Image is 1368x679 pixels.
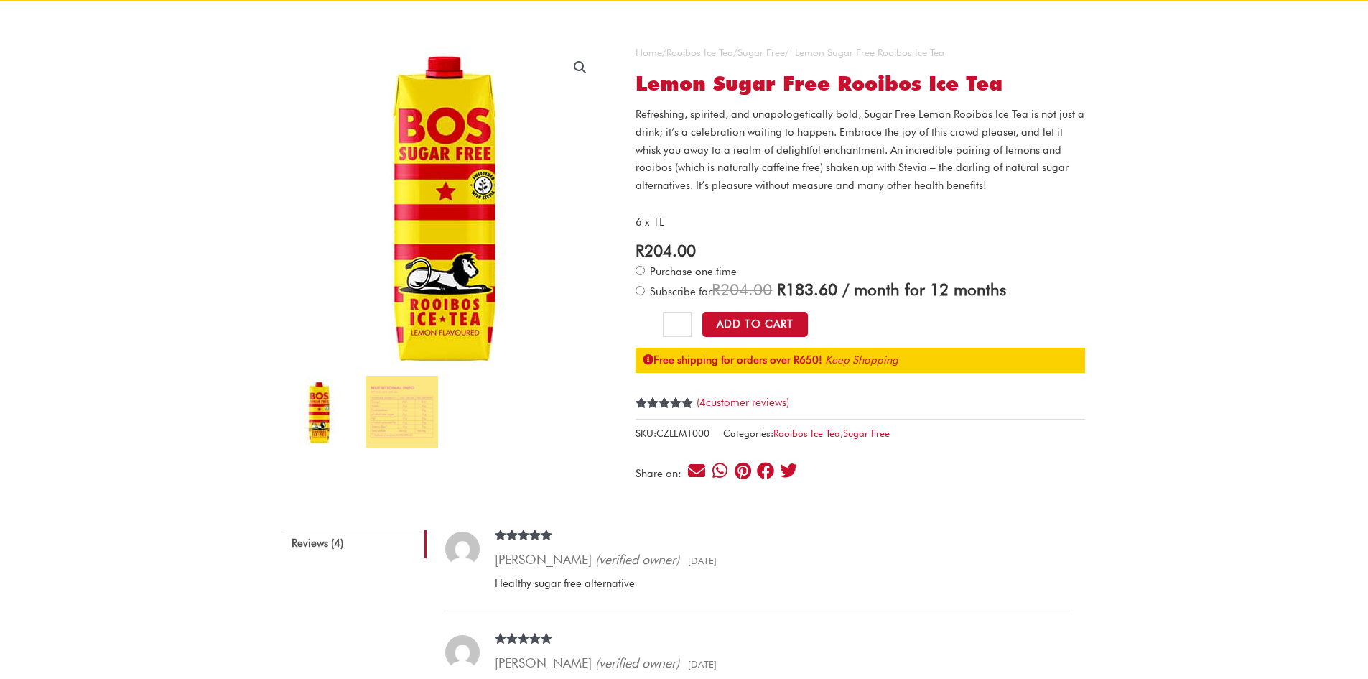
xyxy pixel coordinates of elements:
span: Subscribe for [648,285,1006,298]
span: Rated out of 5 [495,633,553,671]
span: R [777,280,786,299]
bdi: 204.00 [636,241,696,260]
span: CZLEM1000 [656,428,709,439]
button: Add to Cart [702,312,808,337]
span: R [636,241,644,260]
span: 183.60 [777,280,837,299]
span: Purchase one time [648,265,737,278]
a: Home [636,47,662,58]
h1: Lemon Sugar Free Rooibos Ice Tea [636,72,1085,96]
span: 204.00 [712,280,772,299]
a: Sugar Free [843,428,890,439]
input: Product quantity [663,312,691,338]
a: Rooibos Ice Tea [773,428,840,439]
a: View full-screen image gallery [567,55,593,80]
input: Purchase one time [636,266,645,275]
a: Reviews (4) [283,530,427,558]
div: Share on whatsapp [710,461,730,481]
img: Lemon Sugar Free Rooibos Ice Tea - Image 2 [366,376,437,448]
time: [DATE] [683,658,717,670]
div: Share on twitter [779,461,799,481]
p: Refreshing, spirited, and unapologetically bold, Sugar Free Lemon Rooibos Ice Tea is not just a d... [636,106,1085,195]
a: (4customer reviews) [697,396,789,409]
span: Rated out of 5 [495,530,553,568]
time: [DATE] [683,555,717,566]
span: SKU: [636,425,709,443]
div: Share on facebook [756,461,776,481]
div: Share on email [687,461,707,481]
em: (verified owner) [595,655,679,670]
input: Subscribe for / month for 12 months [636,286,645,295]
a: Rooibos Ice Tea [666,47,733,58]
span: 4 [636,397,641,425]
strong: [PERSON_NAME] [495,552,592,567]
strong: [PERSON_NAME] [495,655,592,670]
div: Share on: [636,468,687,479]
a: Keep Shopping [825,354,898,366]
p: 6 x 1L [636,213,1085,231]
span: Categories: , [723,425,890,443]
span: / month for 12 months [842,280,1006,299]
div: Share on pinterest [733,461,753,481]
span: 4 [699,396,706,409]
img: Lemon Sugar Free Rooibos Ice Tea [283,376,355,448]
a: Sugar Free [737,47,785,58]
p: Healthy sugar free alternative [495,575,1053,593]
span: Rated out of 5 based on customer ratings [636,397,694,457]
span: R [712,280,720,299]
strong: Free shipping for orders over R650! [643,354,822,366]
nav: Breadcrumb [636,44,1085,62]
em: (verified owner) [595,552,679,567]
